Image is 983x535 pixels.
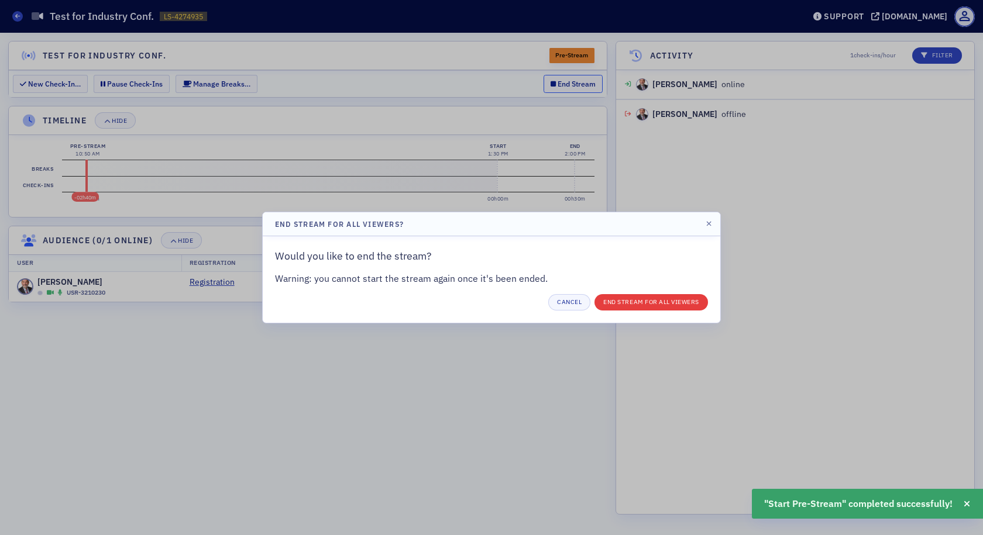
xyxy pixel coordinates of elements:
div: Would you like to end the stream? [275,248,708,286]
button: End Stream for all Viewers [594,294,708,310]
div: Warning: you cannot start the stream again once it's been ended. [275,272,708,286]
h4: End Stream for all viewers? [275,219,404,229]
button: Cancel [548,294,590,310]
span: "Start Pre-Stream" completed successfully! [764,497,953,511]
